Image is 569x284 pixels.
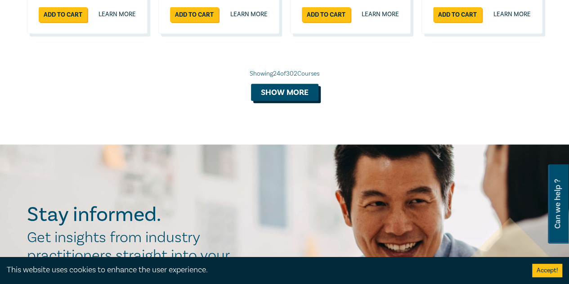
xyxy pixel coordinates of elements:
[302,7,350,22] a: Add to cart
[493,10,531,19] a: Learn more
[27,203,239,226] h2: Stay informed.
[170,7,219,22] a: Add to cart
[251,84,318,101] button: Show more
[27,229,239,283] h2: Get insights from industry practitioners straight into your inbox.
[553,170,562,238] span: Can we help ?
[99,10,136,19] a: Learn more
[532,264,562,277] button: Accept cookies
[7,264,519,276] div: This website uses cookies to enhance the user experience.
[39,7,87,22] a: Add to cart
[362,10,399,19] a: Learn more
[27,69,542,78] div: Showing 24 of 302 Courses
[230,10,268,19] a: Learn more
[433,7,482,22] a: Add to cart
